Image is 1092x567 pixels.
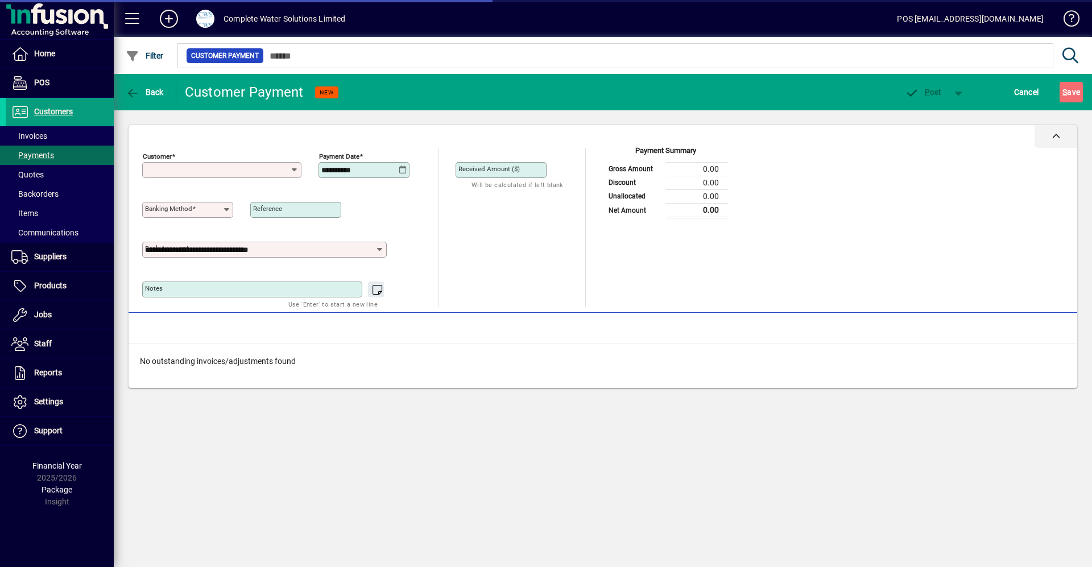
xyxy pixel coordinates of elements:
span: Package [42,485,72,494]
app-page-summary-card: Payment Summary [603,148,728,218]
td: Unallocated [603,189,665,203]
span: Backorders [11,189,59,198]
a: Items [6,204,114,223]
span: Jobs [34,310,52,319]
button: Back [123,82,167,102]
span: Customers [34,107,73,116]
a: POS [6,69,114,97]
span: Communications [11,228,78,237]
span: Back [126,88,164,97]
span: Support [34,426,63,435]
td: 0.00 [665,162,728,176]
div: Payment Summary [603,145,728,162]
mat-label: Customer [143,152,172,160]
mat-label: Bank Account [145,245,185,253]
a: Jobs [6,301,114,329]
span: POS [34,78,49,87]
a: Home [6,40,114,68]
span: Payments [11,151,54,160]
a: Payments [6,146,114,165]
a: Communications [6,223,114,242]
td: Net Amount [603,203,665,217]
td: Discount [603,176,665,189]
button: Add [151,9,187,29]
a: Settings [6,388,114,416]
span: NEW [320,89,334,96]
span: Reports [34,368,62,377]
span: Suppliers [34,252,67,261]
div: Customer Payment [185,83,304,101]
span: Customer Payment [191,50,259,61]
span: Invoices [11,131,47,140]
span: S [1062,88,1067,97]
div: No outstanding invoices/adjustments found [129,344,1077,379]
button: Profile [187,9,224,29]
a: Backorders [6,184,114,204]
mat-label: Notes [145,284,163,292]
button: Post [899,82,948,102]
span: Quotes [11,170,44,179]
a: Invoices [6,126,114,146]
a: Quotes [6,165,114,184]
button: Filter [123,45,167,66]
mat-label: Reference [253,205,282,213]
div: Complete Water Solutions Limited [224,10,346,28]
span: Staff [34,339,52,348]
app-page-header-button: Back [114,82,176,102]
mat-label: Received Amount ($) [458,165,520,173]
td: 0.00 [665,203,728,217]
span: Products [34,281,67,290]
span: Cancel [1014,83,1039,101]
mat-label: Banking method [145,205,192,213]
span: Filter [126,51,164,60]
a: Products [6,272,114,300]
span: ost [905,88,942,97]
td: Gross Amount [603,162,665,176]
a: Staff [6,330,114,358]
button: Cancel [1011,82,1042,102]
span: Financial Year [32,461,82,470]
a: Knowledge Base [1055,2,1078,39]
span: P [925,88,930,97]
span: Items [11,209,38,218]
div: POS [EMAIL_ADDRESS][DOMAIN_NAME] [897,10,1044,28]
a: Support [6,417,114,445]
a: Suppliers [6,243,114,271]
span: ave [1062,83,1080,101]
td: 0.00 [665,176,728,189]
mat-label: Payment Date [319,152,359,160]
td: 0.00 [665,189,728,203]
span: Home [34,49,55,58]
span: Settings [34,397,63,406]
mat-hint: Will be calculated if left blank [471,178,563,191]
mat-hint: Use 'Enter' to start a new line [288,297,378,311]
button: Save [1060,82,1083,102]
a: Reports [6,359,114,387]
